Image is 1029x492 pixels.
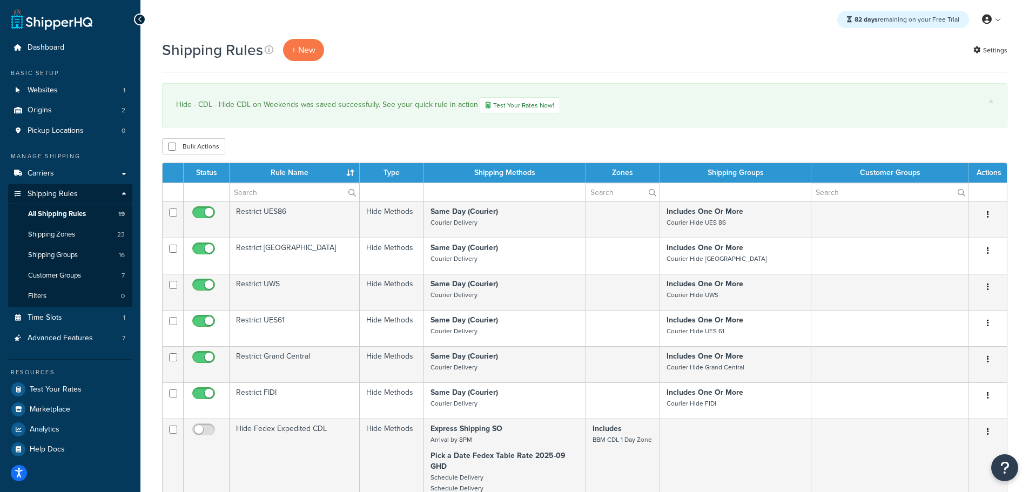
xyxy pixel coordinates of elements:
[660,163,811,183] th: Shipping Groups
[8,204,132,224] li: All Shipping Rules
[30,445,65,454] span: Help Docs
[8,100,132,120] li: Origins
[667,387,743,398] strong: Includes One Or More
[431,435,472,444] small: Arrival by 8PM
[973,43,1007,58] a: Settings
[667,242,743,253] strong: Includes One Or More
[230,183,359,201] input: Search
[360,274,424,310] td: Hide Methods
[855,15,878,24] strong: 82 days
[431,399,477,408] small: Courier Delivery
[283,39,324,61] p: + New
[162,138,225,154] button: Bulk Actions
[360,238,424,274] td: Hide Methods
[184,163,230,183] th: Status
[8,164,132,184] li: Carriers
[431,387,498,398] strong: Same Day (Courier)
[8,225,132,245] a: Shipping Zones 23
[28,43,64,52] span: Dashboard
[230,163,360,183] th: Rule Name : activate to sort column ascending
[28,210,86,219] span: All Shipping Rules
[667,206,743,217] strong: Includes One Or More
[28,86,58,95] span: Websites
[431,218,477,227] small: Courier Delivery
[431,206,498,217] strong: Same Day (Courier)
[119,251,125,260] span: 16
[360,346,424,382] td: Hide Methods
[431,242,498,253] strong: Same Day (Courier)
[8,152,132,161] div: Manage Shipping
[8,266,132,286] li: Customer Groups
[176,97,993,113] div: Hide - CDL - Hide CDL on Weekends was saved successfully. See your quick rule in action
[8,121,132,141] a: Pickup Locations 0
[230,238,360,274] td: Restrict [GEOGRAPHIC_DATA]
[28,334,93,343] span: Advanced Features
[8,69,132,78] div: Basic Setup
[593,435,652,444] small: BBM CDL 1 Day Zone
[230,274,360,310] td: Restrict UWS
[667,351,743,362] strong: Includes One Or More
[8,184,132,307] li: Shipping Rules
[8,368,132,377] div: Resources
[431,326,477,336] small: Courier Delivery
[667,314,743,326] strong: Includes One Or More
[8,80,132,100] a: Websites 1
[431,314,498,326] strong: Same Day (Courier)
[28,126,84,136] span: Pickup Locations
[480,97,560,113] a: Test Your Rates Now!
[837,11,969,28] div: remaining on your Free Trial
[360,201,424,238] td: Hide Methods
[230,382,360,419] td: Restrict FIDI
[8,38,132,58] a: Dashboard
[8,400,132,419] a: Marketplace
[431,450,566,472] strong: Pick a Date Fedex Table Rate 2025-09 GHD
[30,385,82,394] span: Test Your Rates
[8,440,132,459] a: Help Docs
[8,225,132,245] li: Shipping Zones
[667,290,718,300] small: Courier Hide UWS
[667,254,767,264] small: Courier Hide [GEOGRAPHIC_DATA]
[230,346,360,382] td: Restrict Grand Central
[8,100,132,120] a: Origins 2
[667,278,743,289] strong: Includes One Or More
[11,8,92,30] a: ShipperHQ Home
[431,254,477,264] small: Courier Delivery
[122,106,125,115] span: 2
[8,245,132,265] li: Shipping Groups
[8,204,132,224] a: All Shipping Rules 19
[28,271,81,280] span: Customer Groups
[8,286,132,306] li: Filters
[8,266,132,286] a: Customer Groups 7
[8,80,132,100] li: Websites
[122,126,125,136] span: 0
[8,121,132,141] li: Pickup Locations
[586,163,661,183] th: Zones
[667,362,744,372] small: Courier Hide Grand Central
[586,183,660,201] input: Search
[28,313,62,322] span: Time Slots
[593,423,622,434] strong: Includes
[118,210,125,219] span: 19
[230,310,360,346] td: Restrict UES61
[424,163,586,183] th: Shipping Methods
[667,218,726,227] small: Courier Hide UES 86
[30,425,59,434] span: Analytics
[8,286,132,306] a: Filters 0
[121,292,125,301] span: 0
[28,106,52,115] span: Origins
[123,313,125,322] span: 1
[8,308,132,328] a: Time Slots 1
[8,420,132,439] a: Analytics
[969,163,1007,183] th: Actions
[8,380,132,399] a: Test Your Rates
[162,39,263,60] h1: Shipping Rules
[117,230,125,239] span: 23
[431,362,477,372] small: Courier Delivery
[8,308,132,328] li: Time Slots
[991,454,1018,481] button: Open Resource Center
[360,310,424,346] td: Hide Methods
